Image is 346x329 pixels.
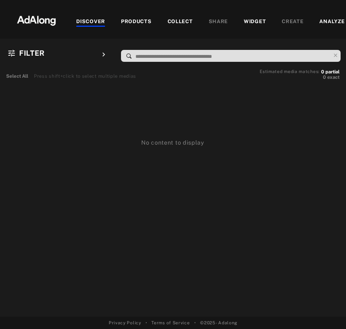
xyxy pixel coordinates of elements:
div: Press shift+click to select multiple medias [34,73,136,80]
div: ANALYZE [319,18,345,26]
div: COLLECT [168,18,193,26]
a: Terms of Service [151,320,190,326]
button: 0partial [321,70,339,74]
span: Estimated media matches: [260,69,320,74]
span: Filter [19,49,45,57]
div: WIDGET [244,18,266,26]
img: 63233d7d88ed69de3c212112c67096b6.png [5,9,68,31]
i: keyboard_arrow_right [100,51,108,59]
iframe: Chat Widget [310,294,346,329]
div: CREATE [282,18,303,26]
div: DISCOVER [76,18,105,26]
div: PRODUCTS [121,18,152,26]
a: Privacy Policy [109,320,141,326]
div: SHARE [209,18,228,26]
span: 0 [323,74,326,80]
div: No content to display [4,84,341,147]
span: • [194,320,196,326]
button: Select All [6,73,28,80]
span: • [146,320,147,326]
span: © 2025 - Adalong [200,320,237,326]
span: 0 [321,69,324,74]
button: 0exact [260,74,339,81]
